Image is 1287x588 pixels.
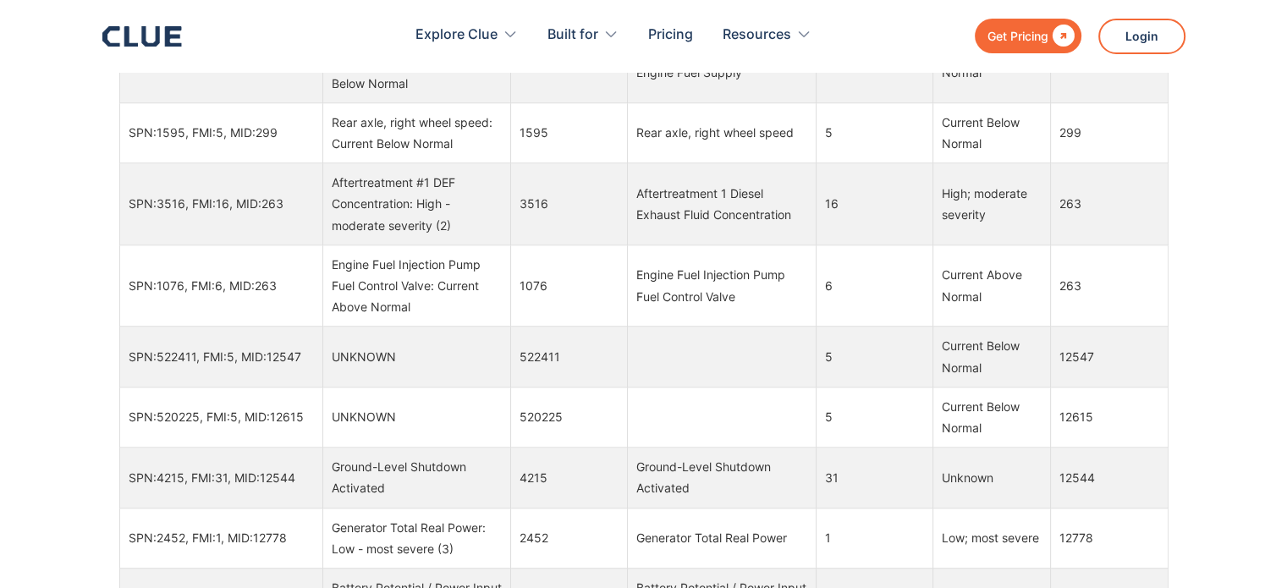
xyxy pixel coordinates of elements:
div: Ground-Level Shutdown Activated [332,456,502,498]
div: Rear axle, right wheel speed [636,122,806,143]
a: Login [1098,19,1185,54]
div: Ground-Level Shutdown Activated [636,456,806,498]
td: SPN:3516, FMI:16, MID:263 [119,163,322,245]
div: Aftertreatment #1 DEF Concentration: High - moderate severity (2) [332,172,502,236]
td: 522411 [511,327,628,387]
td: 5 [816,102,932,162]
div: Generator Total Real Power [636,527,806,548]
div: Rear axle, right wheel speed: Current Below Normal [332,112,502,154]
div: Aftertreatment 1 Diesel Exhaust Fluid Concentration [636,183,806,225]
td: 520225 [511,387,628,447]
td: 263 [1051,163,1168,245]
td: 12547 [1051,327,1168,387]
td: SPN:2452, FMI:1, MID:12778 [119,508,322,568]
td: 299 [1051,102,1168,162]
td: 2452 [511,508,628,568]
td: UNKNOWN [322,387,510,447]
td: SPN:1076, FMI:6, MID:263 [119,245,322,327]
div: High; moderate severity [942,183,1042,225]
a: Pricing [648,8,693,62]
div: Resources [723,8,791,62]
td: SPN:1595, FMI:5, MID:299 [119,102,322,162]
td: Low; most severe [932,508,1051,568]
td: UNKNOWN [322,327,510,387]
div: Generator Total Real Power: Low - most severe (3) [332,517,502,559]
td: 12615 [1051,387,1168,447]
td: 1076 [511,245,628,327]
div: Current Below Normal [942,112,1042,154]
div: Explore Clue [415,8,518,62]
div: Explore Clue [415,8,498,62]
td: 5 [816,327,932,387]
td: SPN:520225, FMI:5, MID:12615 [119,387,322,447]
td: 263 [1051,245,1168,327]
div:  [1048,25,1075,47]
td: 1595 [511,102,628,162]
td: SPN:4215, FMI:31, MID:12544 [119,448,322,508]
div: Resources [723,8,811,62]
td: 3516 [511,163,628,245]
td: 16 [816,163,932,245]
td: SPN:522411, FMI:5, MID:12547 [119,327,322,387]
td: 12544 [1051,448,1168,508]
div: Engine Fuel Injection Pump Fuel Control Valve: Current Above Normal [332,254,502,318]
td: 1 [816,508,932,568]
td: 31 [816,448,932,508]
td: 5 [816,387,932,447]
td: Unknown [932,448,1051,508]
div: Get Pricing [987,25,1048,47]
div: Current Below Normal [942,335,1042,377]
div: Built for [547,8,598,62]
a: Get Pricing [975,19,1081,53]
div: Engine Fuel Injection Pump Fuel Control Valve [636,264,806,306]
td: 4215 [511,448,628,508]
div: Current Above Normal [942,264,1042,306]
td: 12778 [1051,508,1168,568]
td: 6 [816,245,932,327]
div: Current Below Normal [942,396,1042,438]
div: Built for [547,8,619,62]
